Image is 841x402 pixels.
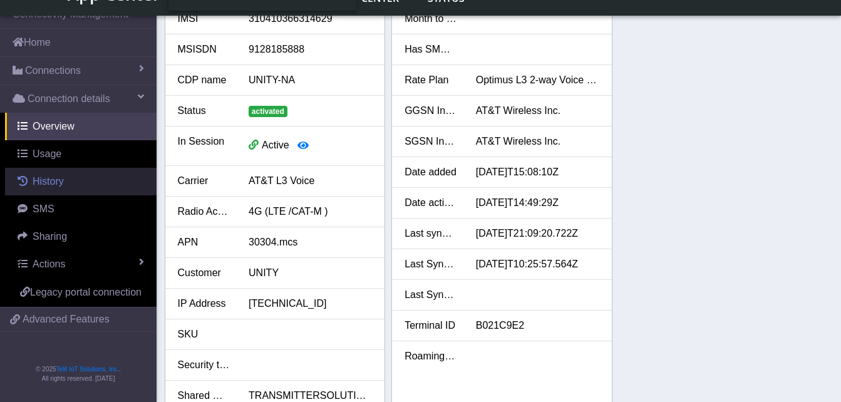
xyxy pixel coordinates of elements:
div: Has SMS Usage [395,42,467,57]
div: IMSI [168,11,240,26]
a: Overview [5,113,157,140]
div: 9128185888 [239,42,381,57]
div: UNITY-NA [239,73,381,88]
div: AT&T L3 Voice [239,173,381,188]
a: Actions [5,250,157,278]
span: History [33,176,64,187]
div: AT&T Wireless Inc. [467,134,609,149]
div: SKU [168,327,240,342]
div: GGSN Information [395,103,467,118]
div: CDP name [168,73,240,88]
a: Sharing [5,223,157,250]
span: Overview [33,121,75,131]
a: SMS [5,195,157,223]
span: Connection details [28,91,110,106]
div: SGSN Information [395,134,467,149]
div: MSISDN [168,42,240,57]
button: View session details [289,134,317,158]
div: Status [168,103,240,118]
div: 4G (LTE /CAT-M ) [239,204,381,219]
div: Terminal ID [395,318,467,333]
span: Sharing [33,231,67,242]
div: 310410366314629 [239,11,381,26]
div: Carrier [168,173,240,188]
div: Customer [168,265,240,281]
a: History [5,168,157,195]
div: Date activated [395,195,467,210]
span: Active [262,140,289,150]
div: [DATE]T14:49:29Z [467,195,609,210]
div: Radio Access Tech [168,204,240,219]
div: [DATE]T15:08:10Z [467,165,609,180]
div: [DATE]T10:25:57.564Z [467,257,609,272]
div: [DATE]T21:09:20.722Z [467,226,609,241]
span: SMS [33,204,54,214]
span: Connections [25,63,81,78]
div: Month to date voice [395,11,467,26]
div: APN [168,235,240,250]
div: AT&T Wireless Inc. [467,103,609,118]
div: B021C9E2 [467,318,609,333]
span: Legacy portal connection [30,287,142,297]
span: activated [249,106,287,117]
div: Security tags [168,358,240,373]
div: IP Address [168,296,240,311]
div: Date added [395,165,467,180]
div: Roaming Profile [395,349,467,364]
div: Last Sync SMS Usage [395,287,467,302]
span: Advanced Features [23,312,110,327]
div: 30304.mcs [239,235,381,250]
div: Last synced [395,226,467,241]
div: In Session [168,134,240,158]
div: Optimus L3 2-way Voice Dispatch [467,73,609,88]
div: Last Sync Data Usage [395,257,467,272]
a: Usage [5,140,157,168]
div: [TECHNICAL_ID] [239,296,381,311]
a: Telit IoT Solutions, Inc. [56,366,119,373]
div: Rate Plan [395,73,467,88]
span: TRANSMITTERSOLUTIONS [249,390,378,401]
span: Usage [33,148,61,159]
div: UNITY [239,265,381,281]
span: Actions [33,259,65,269]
